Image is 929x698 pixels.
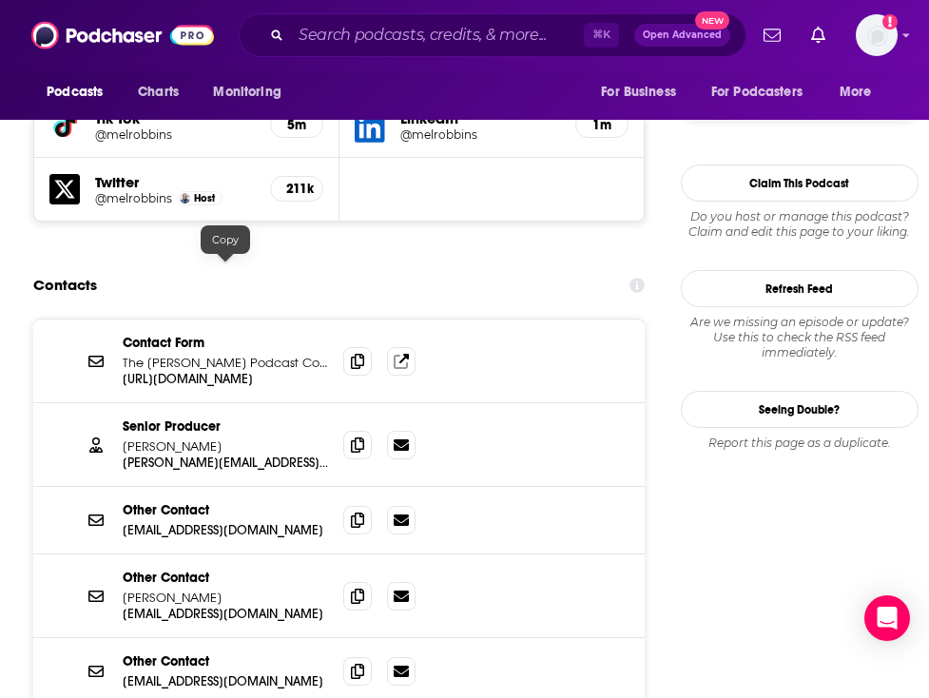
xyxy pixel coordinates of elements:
[123,570,328,586] p: Other Contact
[180,193,190,204] img: Mel Robbins
[213,79,281,106] span: Monitoring
[123,590,328,606] p: [PERSON_NAME]
[826,74,896,110] button: open menu
[123,355,328,371] p: The [PERSON_NAME] Podcast Contact Form
[123,673,328,689] p: [EMAIL_ADDRESS][DOMAIN_NAME]
[291,20,584,50] input: Search podcasts, credits, & more...
[681,209,919,224] span: Do you host or manage this podcast?
[681,165,919,202] button: Claim This Podcast
[711,79,803,106] span: For Podcasters
[856,14,898,56] span: Logged in as SkyHorsePub35
[47,79,103,106] span: Podcasts
[588,74,700,110] button: open menu
[601,79,676,106] span: For Business
[123,438,328,455] p: [PERSON_NAME]
[123,606,328,622] p: [EMAIL_ADDRESS][DOMAIN_NAME]
[864,595,910,641] div: Open Intercom Messenger
[400,127,561,142] a: @melrobbins
[126,74,190,110] a: Charts
[882,14,898,29] svg: Add a profile image
[123,455,328,471] p: [PERSON_NAME][EMAIL_ADDRESS][PERSON_NAME][DOMAIN_NAME]
[123,418,328,435] p: Senior Producer
[123,522,328,538] p: [EMAIL_ADDRESS][DOMAIN_NAME]
[33,267,97,303] h2: Contacts
[681,270,919,307] button: Refresh Feed
[33,74,127,110] button: open menu
[123,371,328,387] p: [URL][DOMAIN_NAME]
[95,173,255,191] h5: Twitter
[681,315,919,360] div: Are we missing an episode or update? Use this to check the RSS feed immediately.
[200,74,305,110] button: open menu
[756,19,788,51] a: Show notifications dropdown
[123,335,328,351] p: Contact Form
[591,117,612,133] h5: 1m
[194,192,215,204] span: Host
[286,117,307,133] h5: 5m
[840,79,872,106] span: More
[681,436,919,451] div: Report this page as a duplicate.
[95,127,255,142] a: @melrobbins
[239,13,746,57] div: Search podcasts, credits, & more...
[584,23,619,48] span: ⌘ K
[123,502,328,518] p: Other Contact
[856,14,898,56] img: User Profile
[643,30,722,40] span: Open Advanced
[681,209,919,240] div: Claim and edit this page to your liking.
[31,17,214,53] img: Podchaser - Follow, Share and Rate Podcasts
[699,74,830,110] button: open menu
[695,11,729,29] span: New
[803,19,833,51] a: Show notifications dropdown
[201,225,250,254] div: Copy
[95,191,172,205] a: @melrobbins
[856,14,898,56] button: Show profile menu
[634,24,730,47] button: Open AdvancedNew
[123,653,328,669] p: Other Contact
[95,127,232,142] h5: @melrobbins
[400,127,537,142] h5: @melrobbins
[138,79,179,106] span: Charts
[681,391,919,428] a: Seeing Double?
[286,181,307,197] h5: 211k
